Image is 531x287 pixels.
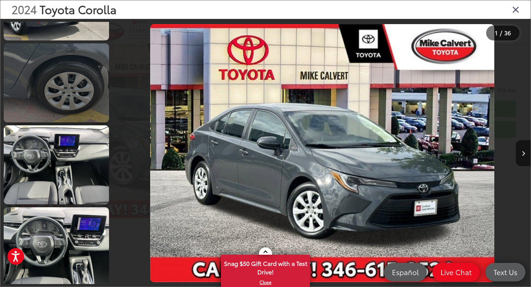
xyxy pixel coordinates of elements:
img: 2024 Toyota Corolla LE [150,24,495,283]
span: / [499,30,503,36]
span: 36 [504,29,511,37]
span: Live Chat [437,267,475,277]
span: Text Us [490,267,521,277]
button: Next image [516,140,531,166]
i: Close gallery [512,4,520,14]
a: Live Chat [432,263,480,281]
span: 2024 [11,1,37,17]
span: Español [388,267,422,277]
img: 2024 Toyota Corolla LE [3,125,110,205]
a: Text Us [485,263,525,281]
img: 2024 Toyota Corolla LE [3,207,110,287]
span: Snag $50 Gift Card with a Test Drive! [222,255,309,278]
span: 1 [495,29,498,37]
div: 2024 Toyota Corolla LE 0 [114,24,531,283]
span: Toyota Corolla [40,1,116,17]
a: Español [384,263,427,281]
